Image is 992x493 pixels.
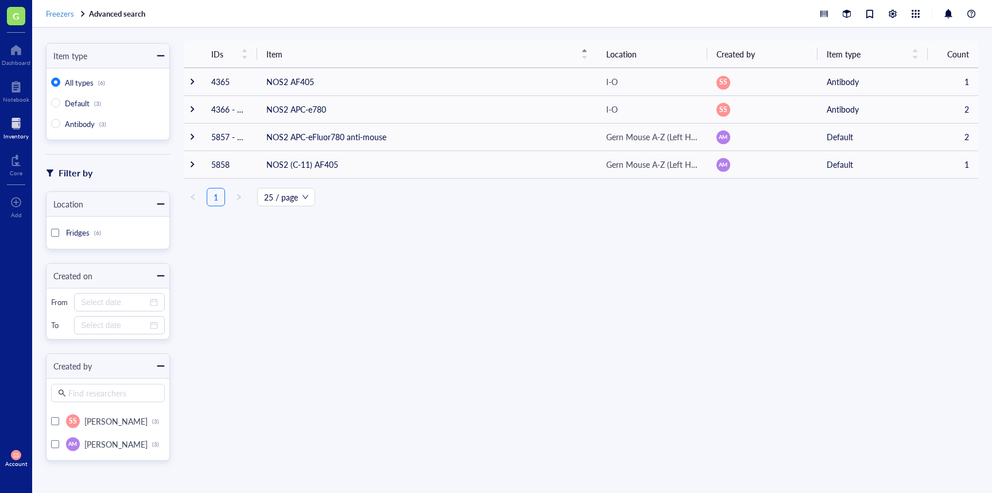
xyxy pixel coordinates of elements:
div: I-O [606,75,618,88]
div: Created by [46,360,92,372]
div: Gern Mouse A-Z (Left Half) [606,130,698,143]
span: 25 / page [264,188,308,206]
td: NOS2 (C-11) AF405 [257,151,597,178]
a: Advanced search [89,9,148,19]
span: Antibody [65,118,95,129]
span: Item [266,48,574,60]
td: NOS2 APC-eFluor780 anti-mouse [257,123,597,151]
td: Default [817,123,928,151]
a: 1 [207,188,224,206]
li: 1 [207,188,225,206]
input: Select date [81,296,148,309]
div: (3) [152,441,159,448]
li: Next Page [230,188,248,206]
div: Created on [46,269,92,282]
th: Created by [707,41,817,68]
span: AM [719,161,727,169]
td: 4365 [202,68,257,95]
span: IDs [211,48,234,60]
a: Inventory [3,114,29,140]
td: 4366 - 4367 [202,95,257,123]
span: SS [13,452,18,459]
span: left [189,194,196,201]
td: Antibody [817,68,928,95]
a: Freezers [46,9,87,19]
span: Fridges [66,227,90,238]
button: left [184,188,202,206]
td: NOS2 AF405 [257,68,597,95]
a: Notebook [3,78,29,103]
span: AM [68,440,77,448]
td: Default [817,151,928,178]
li: Previous Page [184,188,202,206]
div: Dashboard [2,59,30,66]
span: All types [65,77,94,88]
span: Default [65,98,90,109]
td: Antibody [817,95,928,123]
div: Gern Mouse A-Z (Left Half) [606,158,698,171]
div: Item type [46,49,87,62]
div: From [51,297,69,307]
span: G [13,9,20,23]
td: 5857 - 5859 [202,123,257,151]
th: Count [928,41,978,68]
span: Item type [827,48,905,60]
div: (3) [94,100,101,107]
div: I-O [606,103,618,115]
input: Select date [81,319,148,332]
th: Item [257,41,597,68]
div: (6) [98,79,105,86]
td: 1 [928,68,978,95]
td: NOS2 APC-e780 [257,95,597,123]
div: Core [10,170,22,176]
span: SS [719,77,727,87]
td: 2 [928,123,978,151]
th: IDs [202,41,257,68]
th: Item type [817,41,928,68]
button: right [230,188,248,206]
div: (3) [152,418,159,425]
div: Page Size [257,188,315,206]
div: Account [5,460,28,467]
span: AM [719,133,727,141]
a: Core [10,151,22,176]
td: 5858 [202,151,257,178]
div: (3) [99,121,106,128]
span: right [235,194,242,201]
div: To [51,320,69,330]
th: Location [597,41,707,68]
a: Dashboard [2,41,30,66]
div: Filter by [59,165,92,180]
td: 2 [928,95,978,123]
span: Freezers [46,8,74,19]
div: Add [11,211,22,218]
div: Location [46,198,83,210]
div: (6) [94,229,101,236]
td: 1 [928,151,978,178]
span: SS [719,105,727,115]
span: [PERSON_NAME] [84,415,148,427]
span: SS [69,416,77,426]
span: [PERSON_NAME] [84,438,148,450]
div: Inventory [3,133,29,140]
div: Notebook [3,96,29,103]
